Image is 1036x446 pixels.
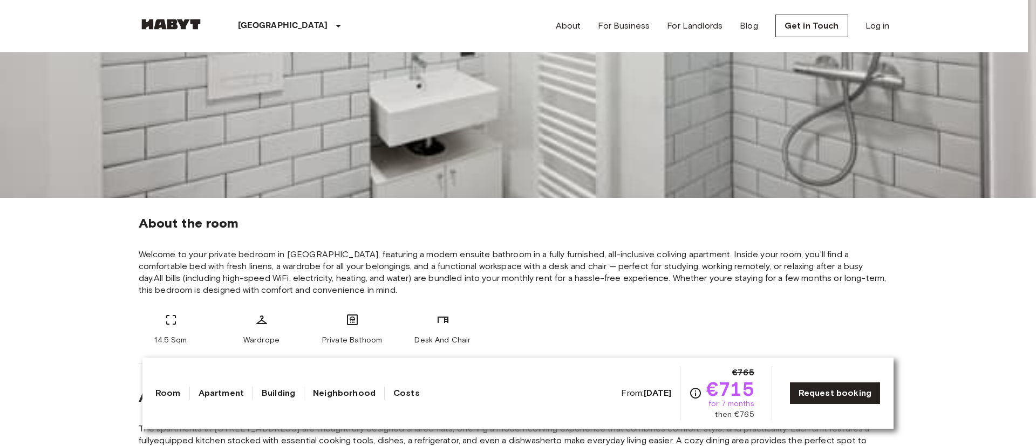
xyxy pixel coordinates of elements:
a: Costs [393,387,420,400]
span: €715 [706,379,754,399]
span: From: [621,387,671,399]
a: Log in [865,19,890,32]
svg: Check cost overview for full price breakdown. Please note that discounts apply to new joiners onl... [689,387,702,400]
span: Desk And Chair [414,335,471,346]
a: Neighborhood [313,387,376,400]
p: [GEOGRAPHIC_DATA] [238,19,328,32]
a: Request booking [789,382,881,404]
a: Room [155,387,181,400]
span: then €765 [715,409,754,420]
a: For Business [598,19,650,32]
a: For Landlords [667,19,723,32]
span: About the room [139,215,890,231]
span: Wardrope [243,335,280,346]
a: Apartment [199,387,244,400]
a: About [556,19,581,32]
span: €765 [732,366,754,379]
span: for 7 months [708,399,754,409]
b: [DATE] [644,388,671,398]
span: Welcome to your private bedroom in [GEOGRAPHIC_DATA], featuring a modern ensuite bathroom in a fu... [139,249,890,296]
img: Habyt [139,19,203,30]
a: Blog [740,19,758,32]
a: Get in Touch [775,15,848,37]
span: 14.5 Sqm [154,335,187,346]
span: Private Bathoom [322,335,382,346]
span: About the apartment [139,389,272,406]
a: Building [262,387,295,400]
